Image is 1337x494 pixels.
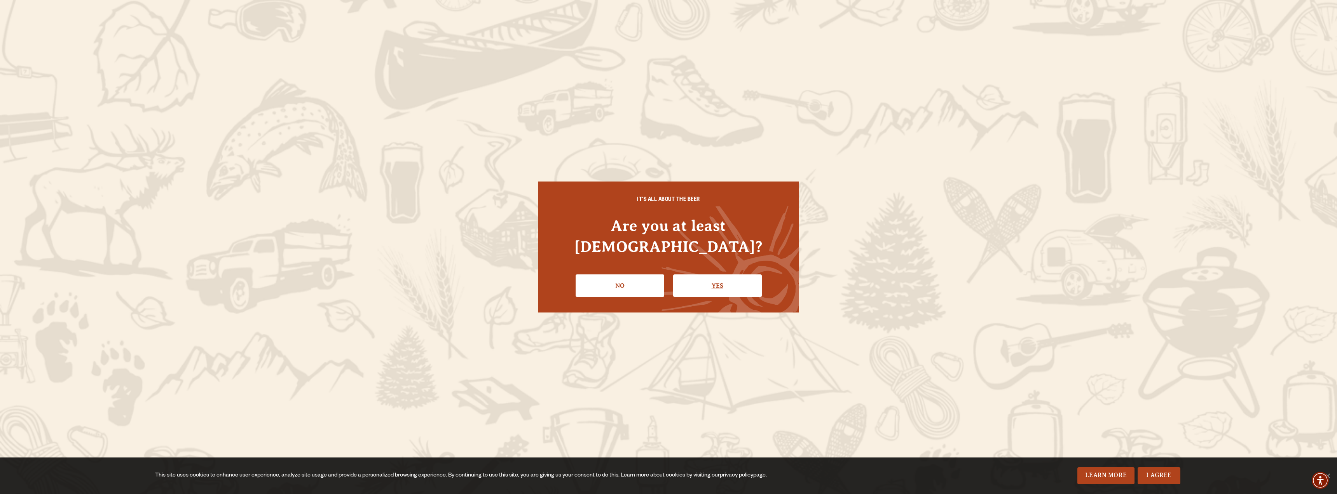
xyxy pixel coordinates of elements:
a: I Agree [1138,467,1180,484]
a: Confirm I'm 21 or older [673,274,762,297]
div: Accessibility Menu [1312,472,1329,489]
div: This site uses cookies to enhance user experience, analyze site usage and provide a personalized ... [155,472,934,480]
a: Learn More [1077,467,1135,484]
a: privacy policy [720,473,753,479]
h4: Are you at least [DEMOGRAPHIC_DATA]? [554,215,783,257]
a: No [576,274,664,297]
h6: IT'S ALL ABOUT THE BEER [554,197,783,204]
